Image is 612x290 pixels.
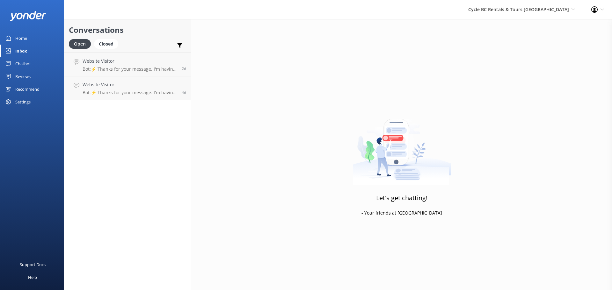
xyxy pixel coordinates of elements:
a: Website VisitorBot:⚡ Thanks for your message. I'm having a difficult time finding the right answe... [64,53,191,76]
div: Closed [94,39,118,49]
h2: Conversations [69,24,186,36]
p: Bot: ⚡ Thanks for your message. I'm having a difficult time finding the right answer for you. Ple... [83,90,177,95]
p: - Your friends at [GEOGRAPHIC_DATA] [361,209,442,216]
img: yonder-white-logo.png [10,11,46,21]
div: Home [15,32,27,45]
div: Chatbot [15,57,31,70]
span: Sep 22 2025 05:35pm (UTC -07:00) America/Tijuana [182,90,186,95]
div: Settings [15,95,31,108]
div: Inbox [15,45,27,57]
a: Open [69,40,94,47]
img: artwork of a man stealing a conversation from at giant smartphone [353,105,451,185]
h3: Let's get chatting! [376,193,427,203]
span: Cycle BC Rentals & Tours [GEOGRAPHIC_DATA] [468,6,569,12]
div: Reviews [15,70,31,83]
p: Bot: ⚡ Thanks for your message. I'm having a difficult time finding the right answer for you. Ple... [83,66,177,72]
h4: Website Visitor [83,58,177,65]
div: Open [69,39,91,49]
div: Help [28,271,37,284]
div: Support Docs [20,258,46,271]
div: Recommend [15,83,40,95]
h4: Website Visitor [83,81,177,88]
a: Closed [94,40,121,47]
span: Sep 24 2025 05:26pm (UTC -07:00) America/Tijuana [182,66,186,71]
a: Website VisitorBot:⚡ Thanks for your message. I'm having a difficult time finding the right answe... [64,76,191,100]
